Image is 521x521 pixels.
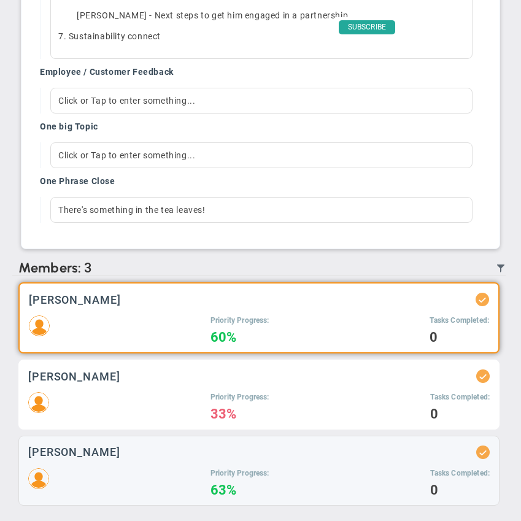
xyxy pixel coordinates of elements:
[339,20,395,34] span: SUBSCRIBE
[50,197,473,223] div: There's something in the tea leaves!
[430,468,490,479] h5: Tasks Completed:
[40,121,98,132] h4: One big Topic
[430,332,489,343] h4: 0
[210,468,269,479] h5: Priority Progress:
[28,468,49,489] img: 206891.Person.photo
[210,485,269,496] h4: 63%
[50,88,473,114] div: Click or Tap to enter something...
[430,315,489,326] h5: Tasks Completed:
[40,66,174,77] h4: Employee / Customer Feedback
[430,409,490,420] h4: 0
[210,315,269,326] h5: Priority Progress:
[478,295,487,304] div: Updated Status
[50,142,473,168] div: Click or Tap to enter something...
[84,263,92,274] span: 3
[479,448,487,457] div: Updated Status
[28,371,120,382] h3: [PERSON_NAME]
[77,9,465,21] p: [PERSON_NAME] - Next steps to get him engaged in a partnership
[29,294,121,306] h3: [PERSON_NAME]
[210,332,269,343] h4: 60%
[210,392,269,403] h5: Priority Progress:
[18,263,81,274] span: Members:
[28,392,49,413] img: 204747.Person.photo
[210,409,269,420] h4: 33%
[479,372,487,380] div: Updated Status
[58,30,465,42] p: 7. Sustainability connect
[496,263,506,273] span: Filter Updated Members
[430,485,490,496] h4: 0
[29,315,50,336] img: 204746.Person.photo
[430,392,490,403] h5: Tasks Completed:
[28,446,120,458] h3: [PERSON_NAME]
[40,176,115,187] h4: One Phrase Close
